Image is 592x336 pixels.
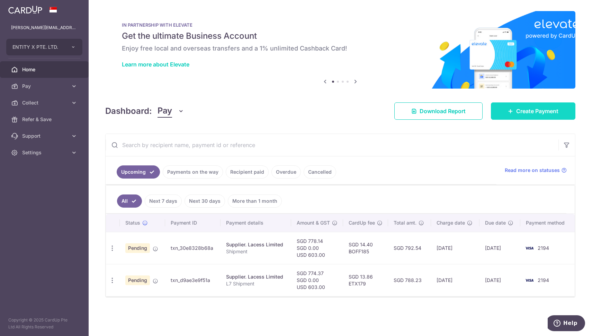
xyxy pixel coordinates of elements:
span: Refer & Save [22,116,68,123]
td: SGD 13.86 ETX179 [343,264,388,296]
p: Shipment [226,248,285,255]
a: Download Report [394,102,483,120]
span: Charge date [437,219,465,226]
th: Payment ID [165,214,221,232]
td: [DATE] [431,232,479,264]
a: More than 1 month [228,194,282,208]
td: txn_d9ae3e9f51a [165,264,221,296]
a: Overdue [271,165,301,179]
span: Due date [485,219,506,226]
span: CardUp fee [349,219,375,226]
span: Pay [158,105,172,118]
a: Recipient paid [226,165,269,179]
a: Create Payment [491,102,575,120]
p: [PERSON_NAME][EMAIL_ADDRESS][DOMAIN_NAME] [11,24,78,31]
td: SGD 774.37 SGD 0.00 USD 603.00 [291,264,343,296]
a: Next 7 days [145,194,182,208]
a: Cancelled [304,165,336,179]
img: Bank Card [522,244,536,252]
a: Next 30 days [185,194,225,208]
span: ENTITY X PTE. LTD. [12,44,64,51]
iframe: Opens a widget where you can find more information [548,315,585,333]
span: Total amt. [394,219,416,226]
h6: Enjoy free local and overseas transfers and a 1% unlimited Cashback Card! [122,44,559,53]
img: Renovation banner [105,11,575,89]
a: All [117,194,142,208]
td: SGD 14.40 BOFF185 [343,232,388,264]
div: Supplier. Lacess Limited [226,241,285,248]
span: Collect [22,99,68,106]
h5: Get the ultimate Business Account [122,30,559,42]
button: ENTITY X PTE. LTD. [6,39,82,55]
p: IN PARTNERSHIP WITH ELEVATE [122,22,559,28]
h4: Dashboard: [105,105,152,117]
input: Search by recipient name, payment id or reference [106,134,558,156]
td: [DATE] [479,264,520,296]
a: Upcoming [117,165,160,179]
td: txn_30e8328b68a [165,232,221,264]
img: CardUp [8,6,42,14]
span: Home [22,66,68,73]
td: [DATE] [431,264,479,296]
td: SGD 778.14 SGD 0.00 USD 603.00 [291,232,343,264]
span: 2194 [538,245,549,251]
span: Settings [22,149,68,156]
a: Read more on statuses [505,167,567,174]
span: Amount & GST [297,219,330,226]
span: Pending [125,243,150,253]
button: Pay [158,105,184,118]
td: [DATE] [479,232,520,264]
th: Payment details [221,214,291,232]
td: SGD 788.23 [388,264,431,296]
span: Create Payment [516,107,558,115]
a: Payments on the way [163,165,223,179]
span: Download Report [420,107,466,115]
span: Pay [22,83,68,90]
th: Payment method [520,214,575,232]
span: Pending [125,275,150,285]
td: SGD 792.54 [388,232,431,264]
img: Bank Card [522,276,536,284]
a: Learn more about Elevate [122,61,189,68]
p: L7 Shipment [226,280,285,287]
span: Support [22,133,68,139]
span: 2194 [538,277,549,283]
span: Read more on statuses [505,167,560,174]
span: Status [125,219,140,226]
div: Supplier. Lacess Limited [226,273,285,280]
